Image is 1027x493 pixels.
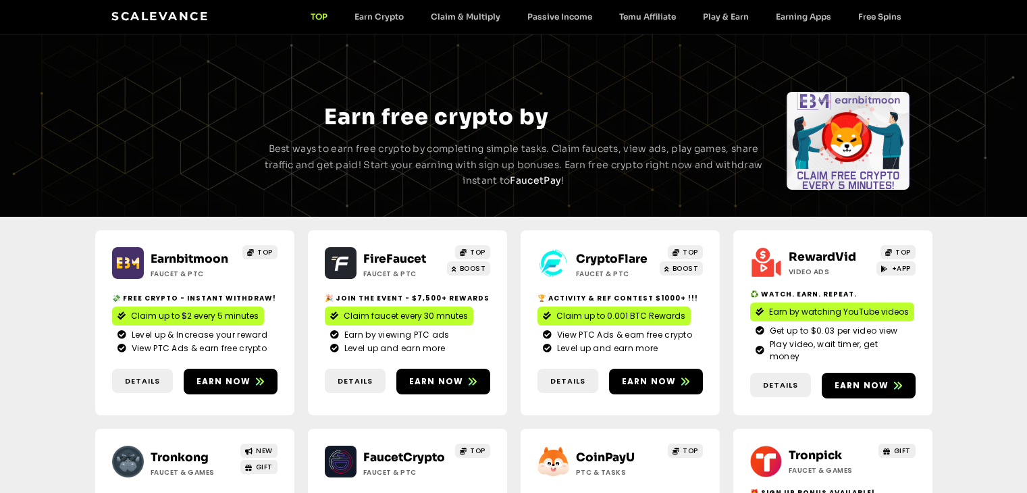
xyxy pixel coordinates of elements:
[787,92,910,190] div: Slides
[363,252,426,266] a: FireFaucet
[338,375,373,387] span: Details
[556,310,685,322] span: Claim up to 0.001 BTC Rewards
[537,369,598,394] a: Details
[344,310,468,322] span: Claim faucet every 30 mnutes
[750,303,914,321] a: Earn by watching YouTube videos
[878,444,916,458] a: GIFT
[256,462,273,472] span: GIFT
[845,11,915,22] a: Free Spins
[769,306,909,318] span: Earn by watching YouTube videos
[125,375,160,387] span: Details
[447,261,490,276] a: BOOST
[240,460,278,474] a: GIFT
[750,289,916,299] h2: ♻️ Watch. Earn. Repeat.
[606,11,689,22] a: Temu Affiliate
[766,338,910,363] span: Play video, wait timer, get money
[325,307,473,326] a: Claim faucet every 30 mnutes
[363,450,445,465] a: FaucetCrypto
[263,141,765,189] p: Best ways to earn free crypto by completing simple tasks. Claim faucets, view ads, play games, sh...
[668,444,703,458] a: TOP
[470,446,485,456] span: TOP
[455,245,490,259] a: TOP
[112,307,264,326] a: Claim up to $2 every 5 minutes
[184,369,278,394] a: Earn now
[325,369,386,394] a: Details
[324,103,548,130] span: Earn free crypto by
[514,11,606,22] a: Passive Income
[396,369,490,394] a: Earn now
[762,11,845,22] a: Earning Apps
[622,375,677,388] span: Earn now
[609,369,703,394] a: Earn now
[576,252,648,266] a: CryptoFlare
[554,342,658,355] span: Level up and earn more
[894,446,911,456] span: GIFT
[789,448,842,463] a: Tronpick
[240,444,278,458] a: NEW
[151,467,235,477] h2: Faucet & Games
[789,250,856,264] a: RewardVid
[750,373,811,398] a: Details
[341,11,417,22] a: Earn Crypto
[117,92,240,190] div: Slides
[689,11,762,22] a: Play & Earn
[835,380,889,392] span: Earn now
[297,11,341,22] a: TOP
[409,375,464,388] span: Earn now
[895,247,911,257] span: TOP
[112,293,278,303] h2: 💸 Free crypto - Instant withdraw!
[363,269,448,279] h2: Faucet & PTC
[341,329,450,341] span: Earn by viewing PTC ads
[455,444,490,458] a: TOP
[892,263,911,274] span: +APP
[363,467,448,477] h2: Faucet & PTC
[789,267,873,277] h2: Video ads
[151,269,235,279] h2: Faucet & PTC
[668,245,703,259] a: TOP
[673,263,699,274] span: BOOST
[112,369,173,394] a: Details
[460,263,486,274] span: BOOST
[128,342,267,355] span: View PTC Ads & earn free crypto
[683,247,698,257] span: TOP
[660,261,703,276] a: BOOST
[111,9,209,23] a: Scalevance
[151,252,228,266] a: Earnbitmoon
[576,467,660,477] h2: ptc & Tasks
[417,11,514,22] a: Claim & Multiply
[766,325,898,337] span: Get up to $0.03 per video view
[196,375,251,388] span: Earn now
[789,465,873,475] h2: Faucet & Games
[325,293,490,303] h2: 🎉 Join the event - $7,500+ Rewards
[763,380,798,391] span: Details
[470,247,485,257] span: TOP
[880,245,916,259] a: TOP
[151,450,209,465] a: Tronkong
[510,174,561,186] a: FaucetPay
[576,269,660,279] h2: Faucet & PTC
[242,245,278,259] a: TOP
[822,373,916,398] a: Earn now
[683,446,698,456] span: TOP
[876,261,916,276] a: +APP
[537,307,691,326] a: Claim up to 0.001 BTC Rewards
[128,329,267,341] span: Level up & Increase your reward
[537,293,703,303] h2: 🏆 Activity & ref contest $1000+ !!!
[131,310,259,322] span: Claim up to $2 every 5 minutes
[297,11,915,22] nav: Menu
[257,247,273,257] span: TOP
[554,329,692,341] span: View PTC Ads & earn free crypto
[550,375,585,387] span: Details
[256,446,273,456] span: NEW
[576,450,635,465] a: CoinPayU
[341,342,446,355] span: Level up and earn more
